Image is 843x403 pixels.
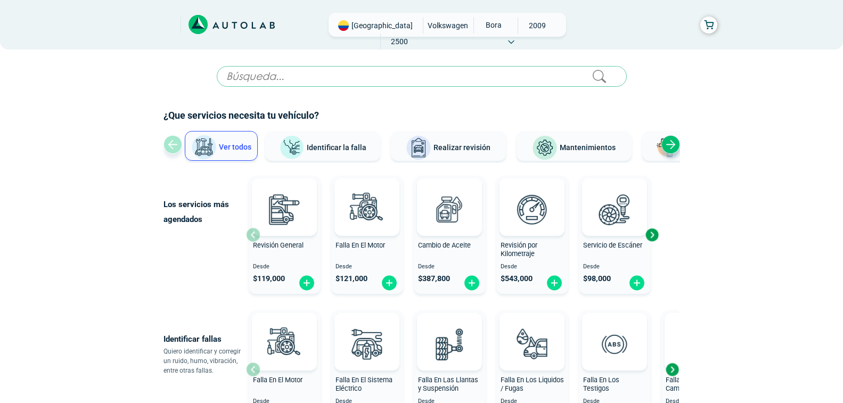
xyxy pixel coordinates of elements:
[298,275,315,291] img: fi_plus-circle2.svg
[583,264,646,270] span: Desde
[518,18,556,34] span: 2009
[509,320,555,367] img: diagnostic_gota-de-sangre-v3.svg
[428,18,468,34] span: VOLKSWAGEN
[661,135,680,154] div: Next slide
[579,176,651,294] button: Servicio de Escáner Desde $98,000
[343,186,390,233] img: diagnostic_engine-v3.svg
[516,315,548,347] img: AD0BCuuxAAAAAElFTkSuQmCC
[433,315,465,347] img: AD0BCuuxAAAAAElFTkSuQmCC
[599,315,631,347] img: AD0BCuuxAAAAAElFTkSuQmCC
[268,315,300,347] img: AD0BCuuxAAAAAElFTkSuQmCC
[560,143,616,152] span: Mantenimientos
[249,176,321,294] button: Revisión General Desde $119,000
[253,274,285,283] span: $ 119,000
[516,180,548,212] img: AD0BCuuxAAAAAElFTkSuQmCC
[191,135,217,160] img: Ver todos
[343,320,390,367] img: diagnostic_bombilla-v3.svg
[163,109,680,122] h2: ¿Que servicios necesita tu vehículo?
[253,264,316,270] span: Desde
[418,241,471,249] span: Cambio de Aceite
[583,241,642,249] span: Servicio de Escáner
[163,347,246,375] p: Quiero identificar y corregir un ruido, humo, vibración, entre otras fallas.
[426,320,473,367] img: diagnostic_suspension-v3.svg
[163,197,246,227] p: Los servicios más agendados
[335,264,399,270] span: Desde
[664,361,680,377] div: Next slide
[253,376,302,384] span: Falla En El Motor
[391,131,506,161] button: Realizar revisión
[644,227,660,243] div: Next slide
[261,320,308,367] img: diagnostic_engine-v3.svg
[279,135,305,160] img: Identificar la falla
[666,376,722,393] span: Falla En La Caja de Cambio
[265,131,380,161] button: Identificar la falla
[474,18,512,32] span: BORA
[433,180,465,212] img: AD0BCuuxAAAAAElFTkSuQmCC
[414,176,486,294] button: Cambio de Aceite Desde $387,800
[406,135,431,161] img: Realizar revisión
[674,320,721,367] img: diagnostic_caja-de-cambios-v3.svg
[426,186,473,233] img: cambio_de_aceite-v3.svg
[501,274,533,283] span: $ 543,000
[307,143,366,151] span: Identificar la falla
[418,274,450,283] span: $ 387,800
[583,376,619,393] span: Falla En Los Testigos
[261,186,308,233] img: revision_general-v3.svg
[335,376,392,393] span: Falla En El Sistema Eléctrico
[163,332,246,347] p: Identificar fallas
[509,186,555,233] img: revision_por_kilometraje-v3.svg
[463,275,480,291] img: fi_plus-circle2.svg
[496,176,568,294] button: Revisión por Kilometraje Desde $543,000
[599,180,631,212] img: AD0BCuuxAAAAAElFTkSuQmCC
[219,143,251,151] span: Ver todos
[381,275,398,291] img: fi_plus-circle2.svg
[583,274,611,283] span: $ 98,000
[501,241,537,258] span: Revisión por Kilometraje
[335,274,367,283] span: $ 121,000
[185,131,258,161] button: Ver todos
[532,135,558,161] img: Mantenimientos
[501,376,564,393] span: Falla En Los Liquidos / Fugas
[546,275,563,291] img: fi_plus-circle2.svg
[501,264,564,270] span: Desde
[351,180,383,212] img: AD0BCuuxAAAAAElFTkSuQmCC
[338,20,349,31] img: Flag of COLOMBIA
[418,376,478,393] span: Falla En Las Llantas y Suspensión
[433,143,490,152] span: Realizar revisión
[253,241,304,249] span: Revisión General
[381,34,419,50] span: 2500
[351,315,383,347] img: AD0BCuuxAAAAAElFTkSuQmCC
[418,264,481,270] span: Desde
[653,135,679,161] img: Latonería y Pintura
[517,131,632,161] button: Mantenimientos
[591,320,638,367] img: diagnostic_diagnostic_abs-v3.svg
[591,186,638,233] img: escaner-v3.svg
[217,66,627,87] input: Búsqueda...
[335,241,385,249] span: Falla En El Motor
[331,176,403,294] button: Falla En El Motor Desde $121,000
[268,180,300,212] img: AD0BCuuxAAAAAElFTkSuQmCC
[628,275,645,291] img: fi_plus-circle2.svg
[351,20,413,31] span: [GEOGRAPHIC_DATA]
